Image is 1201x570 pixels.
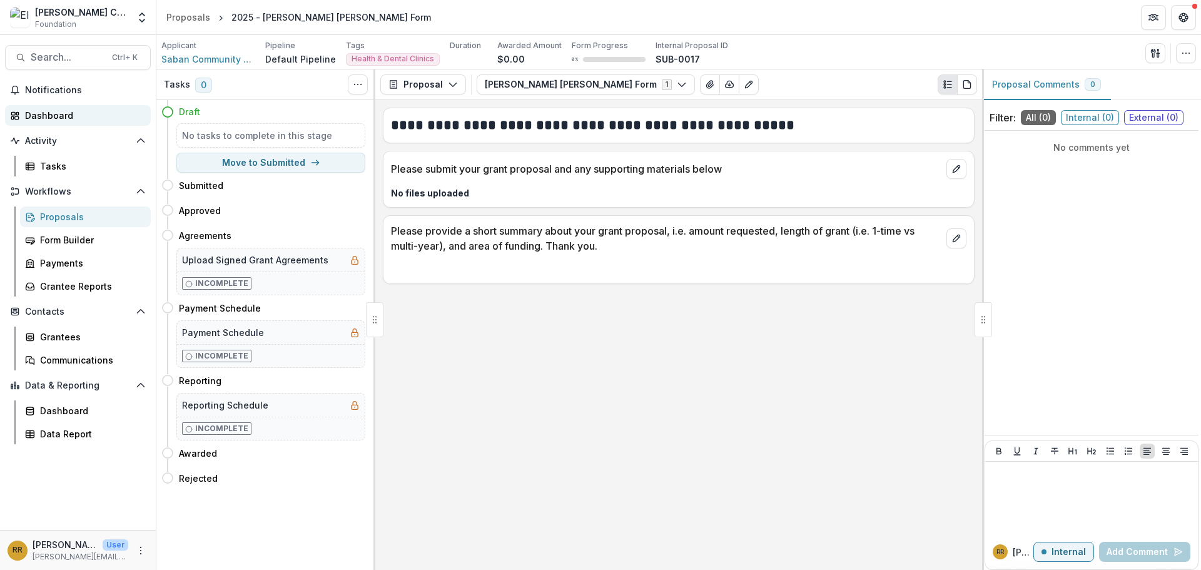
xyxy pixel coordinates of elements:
button: Bold [991,444,1006,459]
div: Grantees [40,330,141,344]
a: Dashboard [20,400,151,421]
button: Search... [5,45,151,70]
div: Communications [40,354,141,367]
p: Internal [1052,547,1086,557]
h5: Payment Schedule [182,326,264,339]
button: Italicize [1028,444,1043,459]
div: Dashboard [40,404,141,417]
div: Form Builder [40,233,141,247]
div: Tasks [40,160,141,173]
a: Payments [20,253,151,273]
span: Foundation [35,19,76,30]
button: Proposal Comments [982,69,1111,100]
div: Randal Rosman [996,549,1004,555]
p: Please provide a short summary about your grant proposal, i.e. amount requested, length of grant ... [391,223,941,253]
button: Plaintext view [938,74,958,94]
button: [PERSON_NAME] [PERSON_NAME] Form1 [477,74,695,94]
span: All ( 0 ) [1021,110,1056,125]
div: Payments [40,257,141,270]
button: Notifications [5,80,151,100]
span: Internal ( 0 ) [1061,110,1119,125]
span: Activity [25,136,131,146]
p: $0.00 [497,53,525,66]
div: Dashboard [25,109,141,122]
p: User [103,539,128,551]
div: Proposals [166,11,210,24]
p: [PERSON_NAME] [33,538,98,551]
button: Internal [1033,542,1094,562]
h4: Draft [179,105,200,118]
button: Align Left [1140,444,1155,459]
h4: Reporting [179,374,221,387]
h4: Payment Schedule [179,302,261,315]
span: Workflows [25,186,131,197]
h5: Upload Signed Grant Agreements [182,253,328,267]
p: Filter: [990,110,1016,125]
a: Proposals [161,8,215,26]
button: edit [946,228,966,248]
div: Grantee Reports [40,280,141,293]
div: [PERSON_NAME] Charitable Foundation [35,6,128,19]
h5: Reporting Schedule [182,399,268,412]
button: More [133,543,148,558]
button: Edit as form [739,74,759,94]
button: Toggle View Cancelled Tasks [348,74,368,94]
button: edit [946,159,966,179]
h4: Awarded [179,447,217,460]
p: [PERSON_NAME] R [1013,546,1033,559]
a: Tasks [20,156,151,176]
button: Open Activity [5,131,151,151]
span: Contacts [25,307,131,317]
p: No comments yet [990,141,1193,154]
p: No files uploaded [391,186,966,200]
div: Data Report [40,427,141,440]
p: Duration [450,40,481,51]
a: Grantees [20,327,151,347]
nav: breadcrumb [161,8,436,26]
button: Bullet List [1103,444,1118,459]
button: Ordered List [1121,444,1136,459]
p: SUB-0017 [656,53,700,66]
button: Strike [1047,444,1062,459]
p: Awarded Amount [497,40,562,51]
button: Open entity switcher [133,5,151,30]
a: Form Builder [20,230,151,250]
h5: No tasks to complete in this stage [182,129,360,142]
h3: Tasks [164,79,190,90]
img: Ella Fitzgerald Charitable Foundation [10,8,30,28]
a: Communications [20,350,151,370]
a: Grantee Reports [20,276,151,297]
a: Dashboard [5,105,151,126]
span: External ( 0 ) [1124,110,1183,125]
div: Randal Rosman [13,546,23,554]
h4: Submitted [179,179,223,192]
p: Incomplete [195,350,248,362]
p: Form Progress [572,40,628,51]
p: Incomplete [195,278,248,289]
p: Please submit your grant proposal and any supporting materials below [391,161,941,176]
button: Open Data & Reporting [5,375,151,395]
p: 0 % [572,55,578,64]
button: Underline [1010,444,1025,459]
span: Search... [31,51,104,63]
button: Open Contacts [5,302,151,322]
span: 0 [195,78,212,93]
h4: Agreements [179,229,231,242]
p: [PERSON_NAME][EMAIL_ADDRESS][DOMAIN_NAME] [33,551,128,562]
a: Saban Community Clinic [161,53,255,66]
button: Move to Submitted [176,153,365,173]
p: Internal Proposal ID [656,40,728,51]
button: View Attached Files [700,74,720,94]
div: Ctrl + K [109,51,140,64]
button: Open Workflows [5,181,151,201]
a: Data Report [20,424,151,444]
a: Proposals [20,206,151,227]
button: Proposal [380,74,466,94]
p: Default Pipeline [265,53,336,66]
button: PDF view [957,74,977,94]
span: Data & Reporting [25,380,131,391]
p: Applicant [161,40,196,51]
button: Heading 2 [1084,444,1099,459]
p: Tags [346,40,365,51]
